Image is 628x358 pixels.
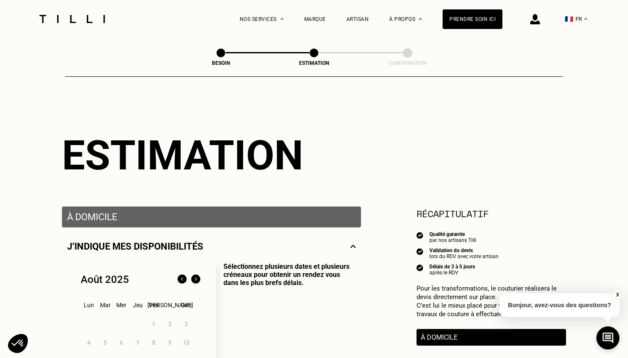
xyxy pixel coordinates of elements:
[189,273,202,286] img: Mois suivant
[280,18,284,20] img: Menu déroulant
[417,284,566,318] p: Pour les transformations, le couturier réalisera le devis directement sur place. C’est lui le mie...
[417,207,566,221] section: Récapitulatif
[613,290,622,300] button: X
[429,270,475,276] div: après le RDV
[421,333,562,341] p: À domicile
[346,16,369,22] a: Artisan
[584,18,587,20] img: menu déroulant
[499,293,620,317] p: Bonjour, avez-vous des questions?
[530,14,540,24] img: icône connexion
[36,15,108,23] img: Logo du service de couturière Tilli
[429,237,476,243] div: par nos artisans Tilli
[178,60,264,66] div: Besoin
[67,241,203,252] p: J‘indique mes disponibilités
[365,60,450,66] div: Confirmation
[429,253,499,259] div: lors du RDV avec votre artisan
[67,212,356,222] p: À domicile
[62,131,566,179] div: Estimation
[175,273,189,286] img: Mois précédent
[565,15,573,23] span: 🇫🇷
[429,231,476,237] div: Qualité garantie
[350,241,356,252] img: svg+xml;base64,PHN2ZyBmaWxsPSJub25lIiBoZWlnaHQ9IjE0IiB2aWV3Qm94PSIwIDAgMjggMTQiIHdpZHRoPSIyOCIgeG...
[304,16,326,22] a: Marque
[443,9,502,29] a: Prendre soin ici
[417,231,423,239] img: icon list info
[417,264,423,271] img: icon list info
[419,18,422,20] img: Menu déroulant à propos
[271,60,357,66] div: Estimation
[429,264,475,270] div: Délais de 3 à 5 jours
[417,247,423,255] img: icon list info
[429,247,499,253] div: Validation du devis
[81,274,129,285] div: Août 2025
